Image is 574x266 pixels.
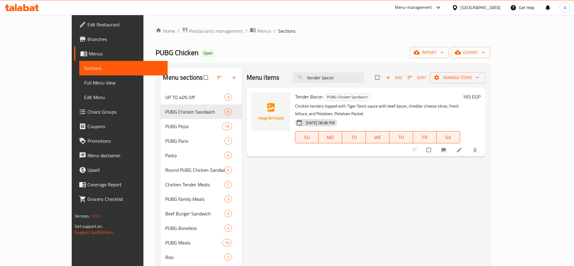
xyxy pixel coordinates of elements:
li: / [245,27,248,35]
a: Promotions [74,134,168,148]
div: PUBG Family Meals [165,195,224,203]
button: MO [319,131,342,143]
a: Coverage Report [74,177,168,192]
a: Edit Menu [79,90,168,105]
li: / [177,27,179,35]
button: Manage items [430,72,485,83]
span: Branches [87,35,163,43]
span: MO [321,133,340,142]
div: PUBG Chicken Sandwich [165,108,224,115]
span: 16 [222,124,231,129]
span: Pasta [165,152,224,159]
span: Round PUBG Chicken Sandwich [165,166,224,174]
span: import [415,49,444,56]
div: Chicken Tender Meals [165,181,224,188]
span: Coverage Report [87,181,163,188]
a: Sections [79,61,168,75]
div: Chicken Tender Meals7 [160,177,241,192]
div: items [225,108,232,115]
a: Restaurants management [182,27,243,35]
span: 3 [225,196,232,202]
input: search [293,72,364,83]
span: 9 [225,109,232,115]
p: Chicken tenders topped with Tiger Twist sauce with beef bacon, cheddar cheese slices, fresh lettu... [295,102,460,118]
a: Menu disclaimer [74,148,168,163]
a: Edit menu item [456,147,464,153]
h2: Menu items [247,73,280,82]
button: Sort [406,73,428,82]
span: Grocery Checklist [87,195,163,203]
span: Edit Restaurant [87,21,163,28]
div: [GEOGRAPHIC_DATA] [461,4,500,11]
a: Branches [74,32,168,46]
span: PUBG Chicken [156,46,198,59]
span: FR [415,133,434,142]
span: SU [298,133,317,142]
button: delete [468,143,483,157]
a: Grocery Checklist [74,192,168,206]
li: / [274,27,276,35]
button: SA [437,131,460,143]
div: PUBG Pans7 [160,134,241,148]
button: SU [295,131,319,143]
div: PUBG Pizza16 [160,119,241,134]
span: PUBG Boneless [165,224,224,232]
a: Choice Groups [74,105,168,119]
span: Rizo [165,254,224,261]
div: PUBG Chicken Sandwich9 [160,105,241,119]
button: Add [384,73,404,82]
span: UP TO 40% Off [165,94,224,101]
button: import [410,47,449,58]
span: WE [368,133,387,142]
span: Add [386,74,402,81]
h6: 165 EGP [463,92,481,101]
span: TH [392,133,411,142]
span: Menus [89,50,163,57]
div: Pasta6 [160,148,241,163]
div: UP TO 40% Off3 [160,90,241,105]
div: PUBG Pizza [165,123,222,130]
a: Edit Restaurant [74,17,168,32]
span: SA [439,133,458,142]
a: Upsell [74,163,168,177]
div: items [222,123,232,130]
div: items [225,210,232,217]
span: Select section [372,72,384,83]
span: PUBG Pans [165,137,224,145]
nav: breadcrumb [156,27,490,35]
div: items [225,195,232,203]
span: Manage items [435,74,481,81]
div: PUBG Boneless4 [160,221,241,235]
span: Select to update [423,144,436,156]
span: Choice Groups [87,108,163,115]
button: TH [389,131,413,143]
span: PUBG Chicken Sandwich [324,94,370,101]
a: Full Menu View [79,75,168,90]
span: Restaurants management [189,27,243,35]
div: items [225,94,232,101]
span: Sort [408,74,426,81]
button: WE [366,131,389,143]
div: items [225,181,232,188]
div: PUBG Meals10 [160,235,241,250]
span: Open [201,51,215,56]
span: Add item [384,73,404,82]
div: PUBG Meals [165,239,222,246]
button: export [451,47,490,58]
span: 5 [225,211,232,217]
span: A [564,4,566,11]
span: Select all sections [200,72,213,83]
div: items [225,254,232,261]
a: Coupons [74,119,168,134]
img: Tender Bacon [251,92,290,131]
span: Tender Bacon [295,92,323,101]
span: [DATE] 08:38 PM [303,120,337,126]
div: items [225,152,232,159]
div: Menu-management [395,4,432,11]
span: Get support on: [75,222,103,230]
div: items [225,166,232,174]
